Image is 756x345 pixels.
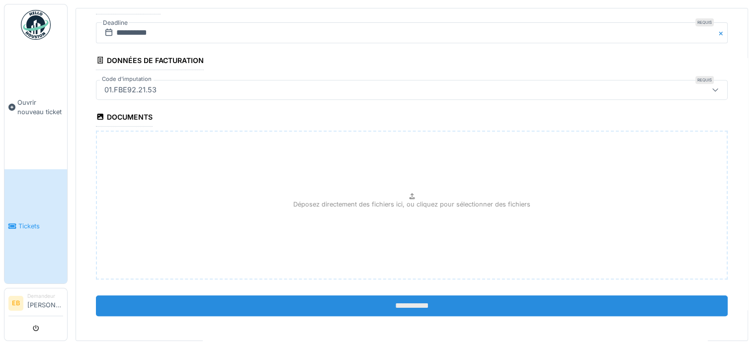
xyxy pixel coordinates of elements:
label: Deadline [102,17,129,28]
a: Ouvrir nouveau ticket [4,45,67,169]
div: Requis [695,18,714,26]
a: EB Demandeur[PERSON_NAME] [8,292,63,316]
div: 01.FBE92.21.53 [100,84,161,95]
div: Requis [695,76,714,84]
img: Badge_color-CXgf-gQk.svg [21,10,51,40]
li: EB [8,296,23,311]
button: Close [717,22,728,43]
div: Demandeur [27,292,63,300]
li: [PERSON_NAME] [27,292,63,314]
label: Code d'imputation [100,75,154,83]
div: Documents [96,110,153,127]
a: Tickets [4,169,67,284]
span: Ouvrir nouveau ticket [17,98,63,117]
div: Données de facturation [96,53,204,70]
p: Déposez directement des fichiers ici, ou cliquez pour sélectionner des fichiers [293,200,530,209]
span: Tickets [18,221,63,231]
